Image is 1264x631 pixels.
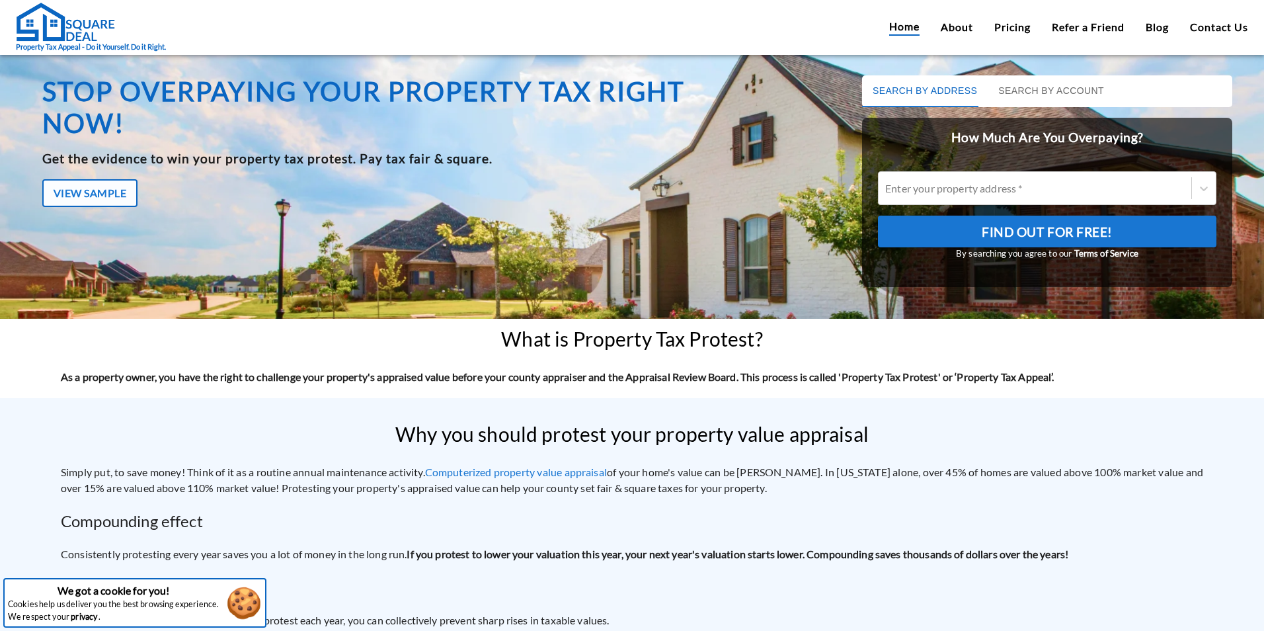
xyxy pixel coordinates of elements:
[61,370,1054,383] strong: As a property owner, you have the right to challenge your property's appraised value before your ...
[1190,19,1248,35] a: Contact Us
[61,546,1203,562] p: Consistently protesting every year saves you a lot of money in the long run.
[407,548,1068,560] strong: If you protest to lower your valuation this year, your next year's valuation starts lower. Compou...
[982,221,1113,243] span: Find Out For Free!
[71,611,97,624] a: privacy
[16,2,115,42] img: Square Deal
[862,118,1232,158] h2: How Much Are You Overpaying?
[988,75,1115,107] button: Search by Account
[61,509,1203,533] h2: Compounding effect
[61,612,1203,628] p: Besides, if you and your neighbors regularly protest each year, you can collectively prevent shar...
[16,2,166,53] a: Property Tax Appeal - Do it Yourself. Do it Right.
[425,466,607,478] a: Computerized property value appraisal
[61,464,1203,496] p: Simply put, to save money! Think of it as a routine annual maintenance activity. of your home's v...
[941,19,973,35] a: About
[42,75,724,139] h1: Stop overpaying your property tax right now!
[8,599,219,623] p: Cookies help us deliver you the best browsing experience. We respect your .
[1052,19,1125,35] a: Refer a Friend
[58,584,170,597] strong: We got a cookie for you!
[878,247,1216,261] small: By searching you agree to our
[223,585,265,620] button: Accept cookies
[1074,248,1138,259] a: Terms of Service
[889,19,920,36] a: Home
[61,575,1203,599] h2: Neighborhood effect
[994,19,1031,35] a: Pricing
[395,423,869,446] h2: Why you should protest your property value appraisal
[862,75,988,107] button: Search by Address
[1146,19,1169,35] a: Blog
[42,179,138,207] button: View Sample
[501,327,762,351] h2: What is Property Tax Protest?
[42,151,493,166] b: Get the evidence to win your property tax protest. Pay tax fair & square.
[862,75,1232,107] div: basic tabs example
[878,216,1216,247] button: Find Out For Free!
